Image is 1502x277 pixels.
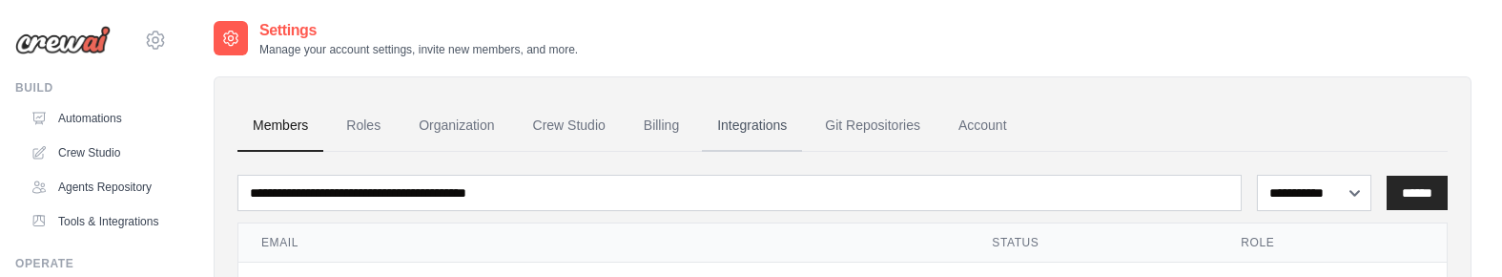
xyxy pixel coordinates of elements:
[518,100,621,152] a: Crew Studio
[23,206,167,237] a: Tools & Integrations
[259,42,578,57] p: Manage your account settings, invite new members, and more.
[238,224,969,263] th: Email
[23,172,167,202] a: Agents Repository
[15,80,167,96] div: Build
[15,26,111,54] img: Logo
[237,100,323,152] a: Members
[969,224,1218,263] th: Status
[259,19,578,42] h2: Settings
[810,100,936,152] a: Git Repositories
[628,100,694,152] a: Billing
[23,138,167,168] a: Crew Studio
[15,256,167,271] div: Operate
[1218,224,1447,263] th: Role
[702,100,802,152] a: Integrations
[403,100,509,152] a: Organization
[331,100,396,152] a: Roles
[23,103,167,134] a: Automations
[943,100,1022,152] a: Account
